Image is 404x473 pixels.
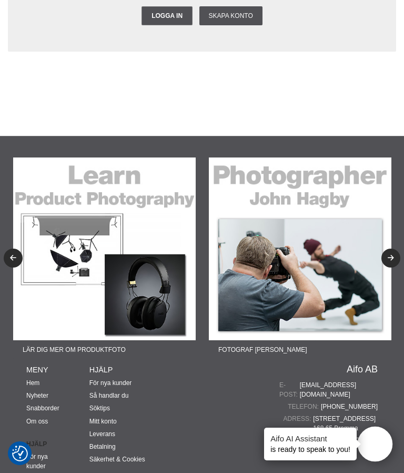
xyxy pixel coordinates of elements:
a: Betalning [89,443,116,450]
button: Previous [4,249,23,268]
span: Telefon: [288,402,321,411]
a: För nya kunder [89,379,132,387]
a: Skapa konto [199,6,262,25]
span: Adress: [284,414,314,423]
a: 556567-5286 [338,437,376,444]
span: E-post: [279,380,300,399]
button: Samtyckesinställningar [12,444,28,463]
img: Annons:22-08F banner-sidfot-john.jpg [209,157,391,340]
a: [EMAIL_ADDRESS][DOMAIN_NAME] [300,380,378,399]
h4: Aifo AI Assistant [270,433,350,444]
a: Om oss [26,418,48,425]
span: Fotograf [PERSON_NAME] [209,340,316,359]
a: Leverans [89,430,115,438]
a: Söktips [89,405,110,412]
strong: Hjälp [26,439,63,449]
a: Aifo AB [347,364,378,374]
a: Logga in [142,6,193,25]
a: För nya kunder [26,453,48,470]
button: Next [381,249,400,268]
img: Annons:22-07F banner-sidfot-learn-product.jpg [13,157,196,340]
a: Snabborder [26,405,59,412]
span: [STREET_ADDRESS] 168 65 Bromma [313,414,378,433]
a: Säkerhet & Cookies [89,456,145,463]
a: Hem [26,379,39,387]
span: Lär dig mer om produktfoto [13,340,135,359]
img: Revisit consent button [12,446,28,461]
div: is ready to speak to you! [264,428,357,460]
h4: Meny [26,364,63,375]
a: Så handlar du [89,392,129,399]
a: Annons:22-07F banner-sidfot-learn-product.jpgLär dig mer om produktfoto [13,157,196,359]
a: Nyheter [26,392,48,399]
h4: Hjälp [89,364,145,375]
a: [PHONE_NUMBER] [321,402,378,411]
a: Annons:22-08F banner-sidfot-john.jpgFotograf [PERSON_NAME] [209,157,391,359]
a: Mitt konto [89,418,117,425]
